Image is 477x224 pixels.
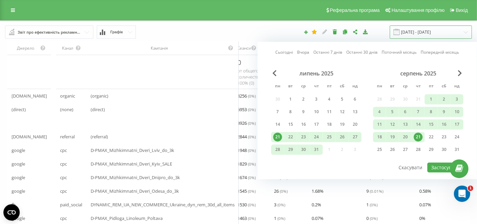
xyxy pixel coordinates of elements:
span: Next Month [458,70,462,76]
div: вт 29 лип 2025 р. [284,144,297,155]
div: вт 12 серп 2025 р. [386,119,399,130]
div: 20 [351,120,360,129]
div: чт 31 лип 2025 р. [310,144,323,155]
a: Поточний місяць [382,49,417,56]
div: 5 [388,107,397,116]
div: чт 14 серп 2025 р. [412,119,425,130]
iframe: Intercom live chat [454,186,470,202]
span: 1530 [237,201,256,209]
div: 18 [375,133,384,141]
button: Open CMP widget [3,204,20,221]
div: 25 [375,145,384,154]
div: нд 20 лип 2025 р. [349,119,362,130]
span: ( 0 %) [248,107,256,112]
span: D-PMAX_Mizhkimnatni_Dveri_Dnipro_do_3k [91,173,180,182]
span: google [12,187,25,195]
div: 15 [427,120,436,129]
div: 1 [427,95,436,104]
i: Редагувати звіт [322,29,328,34]
span: ( 0 %) [248,216,256,221]
span: cpc [60,214,67,222]
span: 9 [366,187,383,195]
span: (none) [60,105,73,114]
div: 17 [312,120,321,129]
div: Звіт про ефективність рекламних кампаній [18,29,81,36]
div: 8 [286,107,295,116]
div: 9 [299,107,308,116]
div: 22 [427,133,436,141]
div: 24 [453,133,461,141]
div: сб 12 лип 2025 р. [336,107,349,117]
span: 2844 [237,133,256,141]
div: сб 5 лип 2025 р. [336,94,349,104]
div: вт 8 лип 2025 р. [284,107,297,117]
div: 22 [286,133,295,141]
div: вт 1 лип 2025 р. [284,94,297,104]
span: [DOMAIN_NAME] [12,92,47,100]
div: 13 [401,120,410,129]
div: ср 16 лип 2025 р. [297,119,310,130]
div: пн 7 лип 2025 р. [271,107,284,117]
span: 1.68 % [312,187,324,195]
div: нд 6 лип 2025 р. [349,94,362,104]
i: Копіювати звіт [342,29,348,34]
button: Застосувати [427,162,463,172]
abbr: неділя [350,82,360,92]
div: вт 26 серп 2025 р. [386,144,399,155]
span: 3 [274,201,285,209]
a: Сьогодні [275,49,293,56]
button: Графік [97,25,136,39]
span: ( 0.01 %) [370,188,383,194]
div: пт 29 серп 2025 р. [425,144,438,155]
span: 1 [366,201,378,209]
div: 18 [325,120,334,129]
span: ( 0 %) [370,216,378,221]
span: Вихід [456,7,468,13]
div: 21 [414,133,423,141]
span: 0 [237,58,241,67]
span: 1463 [237,214,256,222]
div: 4 [325,95,334,104]
div: 30 [299,145,308,154]
abbr: четвер [413,82,423,92]
div: ср 13 серп 2025 р. [399,119,412,130]
div: 11 [325,107,334,116]
div: 2 [299,95,308,104]
span: Реферальна програма [330,7,380,13]
div: нд 24 серп 2025 р. [451,132,463,142]
a: Вчора [297,49,309,56]
span: google [12,146,25,154]
span: paid_social [60,201,82,209]
div: 12 [338,107,347,116]
span: organic [60,92,75,100]
i: Видалити звіт [332,29,338,34]
span: Графік [110,30,123,34]
div: 31 [312,145,321,154]
span: cpc [60,173,67,182]
div: нд 27 лип 2025 р. [349,132,362,142]
abbr: середа [400,82,410,92]
div: 9 [440,107,448,116]
span: cpc [60,146,67,154]
abbr: п’ятниця [426,82,436,92]
div: чт 21 серп 2025 р. [412,132,425,142]
div: 7 [273,107,282,116]
span: DYNAMIC_REM_UA_NEW_COMMERCE_Ukraine_dyn_rem_30d_all_items [91,201,235,209]
a: Попередній місяць [421,49,459,56]
span: cpc [60,160,67,168]
span: 8256 [237,92,256,100]
span: D-PMAX_Mizhkimnatni_Dveri_Lviv_do_3k [91,146,174,154]
span: ( 0 %) [248,148,256,153]
div: 8 [427,107,436,116]
a: Останні 7 днів [313,49,342,56]
div: 23 [299,133,308,141]
div: пн 28 лип 2025 р. [271,144,284,155]
div: чт 17 лип 2025 р. [310,119,323,130]
div: 16 [299,120,308,129]
div: 27 [401,145,410,154]
span: (direct) [12,105,26,114]
span: ( 0 %) [248,161,256,167]
span: от общего количества 100% ( 0 ) [237,68,261,86]
div: 21 [273,133,282,141]
div: ср 27 серп 2025 р. [399,144,412,155]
